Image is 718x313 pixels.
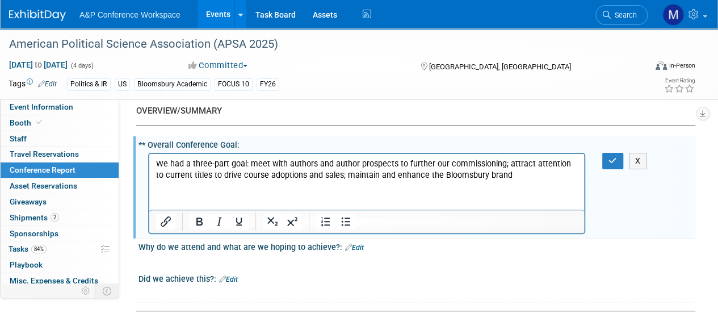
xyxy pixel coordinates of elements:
[31,245,47,253] span: 84%
[184,60,252,72] button: Committed
[1,162,119,178] a: Conference Report
[1,257,119,273] a: Playbook
[1,241,119,257] a: Tasks84%
[1,194,119,210] a: Giveaways
[1,178,119,194] a: Asset Reservations
[1,115,119,131] a: Booth
[38,80,57,88] a: Edit
[10,197,47,206] span: Giveaways
[662,4,684,26] img: Michael Kerns
[36,119,42,126] i: Booth reservation complete
[263,214,282,229] button: Subscript
[138,270,695,285] div: Did we achieve this?:
[5,34,637,55] div: American Political Science Association (APSA 2025)
[9,10,66,21] img: ExhibitDay
[10,118,44,127] span: Booth
[67,78,111,90] div: Politics & IR
[10,102,73,111] span: Event Information
[611,11,637,19] span: Search
[9,60,68,70] span: [DATE] [DATE]
[9,244,47,253] span: Tasks
[229,214,249,229] button: Underline
[190,214,209,229] button: Bold
[257,78,279,90] div: FY26
[1,226,119,241] a: Sponsorships
[33,60,44,69] span: to
[138,239,695,253] div: Why do we attend and what are we hoping to achieve?:
[1,273,119,289] a: Misc. Expenses & Credits
[10,149,79,158] span: Travel Reservations
[10,213,59,222] span: Shipments
[656,61,667,70] img: Format-Inperson.png
[70,62,94,69] span: (4 days)
[1,147,119,162] a: Travel Reservations
[629,153,647,169] button: X
[149,154,584,210] iframe: Rich Text Area
[345,244,364,252] a: Edit
[1,210,119,226] a: Shipments2
[156,214,175,229] button: Insert/edit link
[10,134,27,143] span: Staff
[10,276,98,285] span: Misc. Expenses & Credits
[1,131,119,147] a: Staff
[219,276,238,283] a: Edit
[10,181,77,190] span: Asset Reservations
[134,78,211,90] div: Bloomsbury Academic
[283,214,302,229] button: Superscript
[316,214,335,229] button: Numbered list
[595,59,695,76] div: Event Format
[76,283,96,298] td: Personalize Event Tab Strip
[79,10,180,19] span: A&P Conference Workspace
[9,78,57,91] td: Tags
[209,214,229,229] button: Italic
[136,105,687,117] div: OVERVIEW/SUMMARY
[1,99,119,115] a: Event Information
[10,165,75,174] span: Conference Report
[664,78,695,84] div: Event Rating
[96,283,119,298] td: Toggle Event Tabs
[10,260,43,269] span: Playbook
[429,62,570,71] span: [GEOGRAPHIC_DATA], [GEOGRAPHIC_DATA]
[10,229,58,238] span: Sponsorships
[215,78,253,90] div: FOCUS 10
[51,213,59,222] span: 2
[595,5,648,25] a: Search
[115,78,130,90] div: US
[669,61,695,70] div: In-Person
[336,214,355,229] button: Bullet list
[138,136,695,151] div: ** Overall Conference Goal:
